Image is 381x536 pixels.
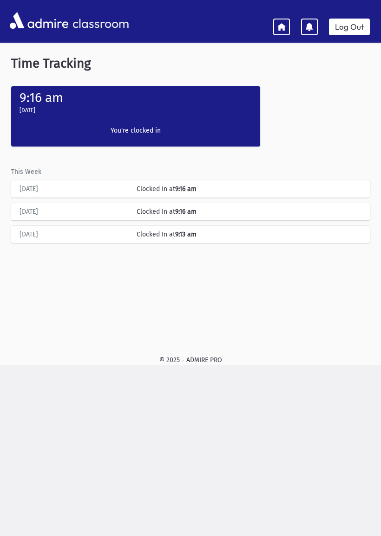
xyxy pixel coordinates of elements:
[175,185,197,193] b: 9:16 am
[15,184,132,194] div: [DATE]
[15,207,132,217] div: [DATE]
[132,184,366,194] div: Clocked In at
[175,230,197,238] b: 9:13 am
[7,10,71,31] img: AdmirePro
[175,208,197,216] b: 9:16 am
[132,230,366,239] div: Clocked In at
[71,8,129,33] span: classroom
[20,90,63,105] label: 9:16 am
[15,230,132,239] div: [DATE]
[80,126,191,135] label: You're clocked in
[132,207,366,217] div: Clocked In at
[329,19,370,35] a: Log Out
[20,106,35,115] label: [DATE]
[7,355,374,365] div: © 2025 - ADMIRE PRO
[11,167,41,177] label: This Week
